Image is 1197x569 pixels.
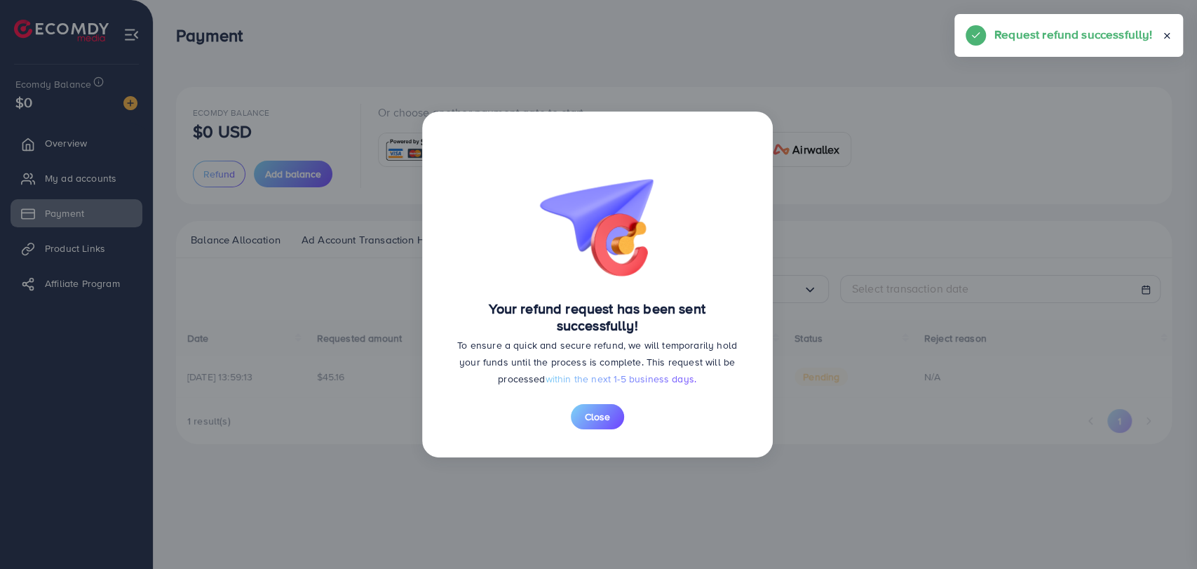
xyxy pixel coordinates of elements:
h4: Your refund request has been sent successfully! [450,300,745,334]
h5: Request refund successfully! [994,25,1152,43]
iframe: Chat [1137,506,1186,558]
img: bg-request-refund-success.26ac5564.png [527,140,668,283]
button: Close [571,404,624,429]
span: Close [585,410,610,424]
span: within the next 1-5 business days. [546,372,696,386]
p: To ensure a quick and secure refund, we will temporarily hold your funds until the process is com... [450,337,745,387]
